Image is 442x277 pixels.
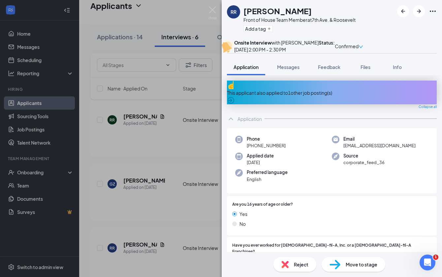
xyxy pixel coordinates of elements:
button: PlusAdd a tag [243,25,273,32]
div: RR [231,9,237,15]
span: Yes [239,210,247,218]
div: Application [237,116,262,122]
span: corporate_feed_36 [343,159,385,166]
svg: ArrowCircle [227,96,235,104]
span: Email [343,136,416,142]
svg: ChevronUp [227,115,235,123]
span: Collapse all [419,104,437,110]
div: This applicant also applied to 1 other job posting(s) [227,89,437,96]
span: down [359,45,363,49]
span: Are you 16 years of age or older? [232,201,293,208]
span: [EMAIL_ADDRESS][DOMAIN_NAME] [343,142,416,149]
span: [DATE] [247,159,274,166]
span: Application [234,64,259,70]
h1: [PERSON_NAME] [243,5,312,17]
span: 1 [433,255,438,260]
button: ArrowLeftNew [397,5,409,17]
div: with [PERSON_NAME] [234,39,319,46]
button: ArrowRight [413,5,425,17]
svg: ArrowRight [415,7,423,15]
span: Phone [247,136,286,142]
span: English [247,176,288,183]
svg: ArrowLeftNew [399,7,407,15]
span: Reject [294,261,308,268]
span: Source [343,153,385,159]
iframe: Intercom live chat [420,255,435,270]
span: No [239,220,246,227]
span: Feedback [318,64,340,70]
span: Applied date [247,153,274,159]
span: Files [361,64,370,70]
div: Front of House Team Member at 7th Ave. & Roosevelt [243,17,356,23]
span: Messages [277,64,300,70]
b: Onsite Interview [234,40,271,46]
div: Status : [319,39,335,53]
span: Move to stage [346,261,377,268]
span: [PHONE_NUMBER] [247,142,286,149]
span: Info [393,64,402,70]
svg: Plus [267,27,271,31]
span: Have you ever worked for [DEMOGRAPHIC_DATA]-fil-A, Inc. or a [DEMOGRAPHIC_DATA]-fil-A Franchisee? [232,242,431,255]
span: Confirmed [335,43,359,50]
svg: Ellipses [429,7,437,15]
div: [DATE] 2:00 PM - 2:30 PM [234,46,319,53]
span: Preferred language [247,169,288,176]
